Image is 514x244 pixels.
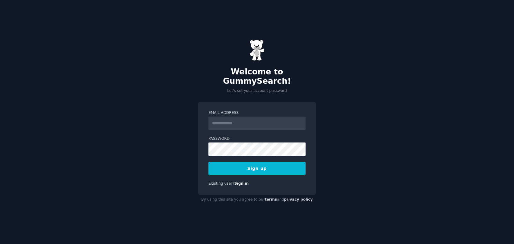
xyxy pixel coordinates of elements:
div: By using this site you agree to our and [198,195,316,205]
a: Sign in [234,181,249,186]
button: Sign up [208,162,306,175]
img: Gummy Bear [249,40,265,61]
label: Email Address [208,110,306,116]
p: Let's set your account password [198,88,316,94]
span: Existing user? [208,181,234,186]
a: privacy policy [284,197,313,202]
label: Password [208,136,306,142]
a: terms [265,197,277,202]
h2: Welcome to GummySearch! [198,67,316,86]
